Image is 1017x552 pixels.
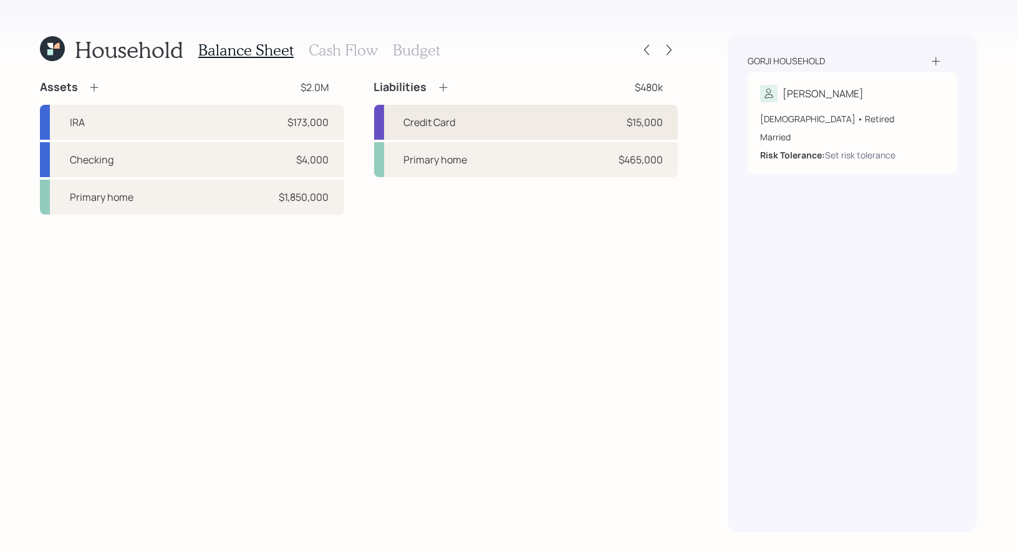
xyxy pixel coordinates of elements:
div: Checking [70,152,113,167]
div: $480k [635,80,663,95]
div: Married [760,130,945,143]
div: Primary home [70,190,133,205]
div: Primary home [404,152,468,167]
h4: Assets [40,80,78,94]
div: Credit Card [404,115,456,130]
div: $2.0M [301,80,329,95]
h3: Budget [393,41,440,59]
h1: Household [75,36,183,63]
h3: Cash Flow [309,41,378,59]
div: $4,000 [297,152,329,167]
div: Gorji household [748,55,825,67]
div: Set risk tolerance [825,148,895,162]
h4: Liabilities [374,80,427,94]
div: [DEMOGRAPHIC_DATA] • Retired [760,112,945,125]
h3: Balance Sheet [198,41,294,59]
div: $173,000 [288,115,329,130]
b: Risk Tolerance: [760,149,825,161]
div: $15,000 [627,115,663,130]
div: [PERSON_NAME] [783,86,864,101]
div: $1,850,000 [279,190,329,205]
div: $465,000 [619,152,663,167]
div: IRA [70,115,85,130]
